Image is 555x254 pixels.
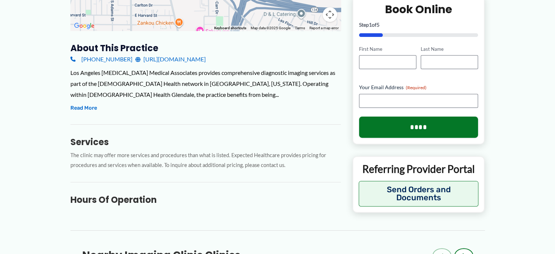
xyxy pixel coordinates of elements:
[70,67,341,100] div: Los Angeles [MEDICAL_DATA] Medical Associates provides comprehensive diagnostic imaging services ...
[214,26,246,31] button: Keyboard shortcuts
[70,104,97,113] button: Read More
[72,21,96,31] a: Open this area in Google Maps (opens a new window)
[251,26,290,30] span: Map data ©2025 Google
[309,26,339,30] a: Report a map error
[359,162,479,175] p: Referring Provider Portal
[359,22,478,27] p: Step of
[70,54,132,65] a: [PHONE_NUMBER]
[359,2,478,16] h2: Book Online
[72,21,96,31] img: Google
[377,21,379,27] span: 5
[295,26,305,30] a: Terms (opens in new tab)
[70,136,341,148] h3: Services
[70,194,341,205] h3: Hours of Operation
[323,7,337,22] button: Map camera controls
[359,84,478,91] label: Your Email Address
[70,151,341,170] p: The clinic may offer more services and procedures than what is listed. Expected Healthcare provid...
[406,85,427,90] span: (Required)
[369,21,372,27] span: 1
[70,42,341,54] h3: About this practice
[135,54,206,65] a: [URL][DOMAIN_NAME]
[421,45,478,52] label: Last Name
[359,181,479,206] button: Send Orders and Documents
[359,45,416,52] label: First Name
